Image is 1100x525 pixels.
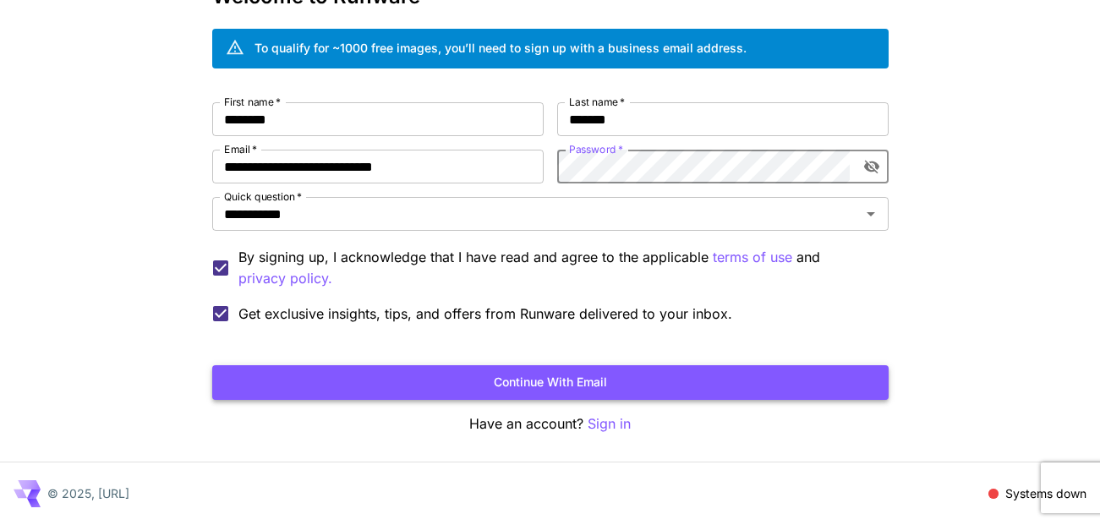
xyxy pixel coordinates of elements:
[859,202,883,226] button: Open
[224,189,302,204] label: Quick question
[1005,484,1086,502] p: Systems down
[238,268,332,289] button: By signing up, I acknowledge that I have read and agree to the applicable terms of use and
[238,304,732,324] span: Get exclusive insights, tips, and offers from Runware delivered to your inbox.
[713,247,792,268] p: terms of use
[212,365,889,400] button: Continue with email
[588,413,631,435] button: Sign in
[47,484,129,502] p: © 2025, [URL]
[224,95,281,109] label: First name
[569,142,623,156] label: Password
[713,247,792,268] button: By signing up, I acknowledge that I have read and agree to the applicable and privacy policy.
[856,151,887,182] button: toggle password visibility
[224,142,257,156] label: Email
[569,95,625,109] label: Last name
[238,268,332,289] p: privacy policy.
[254,39,747,57] div: To qualify for ~1000 free images, you’ll need to sign up with a business email address.
[238,247,875,289] p: By signing up, I acknowledge that I have read and agree to the applicable and
[212,413,889,435] p: Have an account?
